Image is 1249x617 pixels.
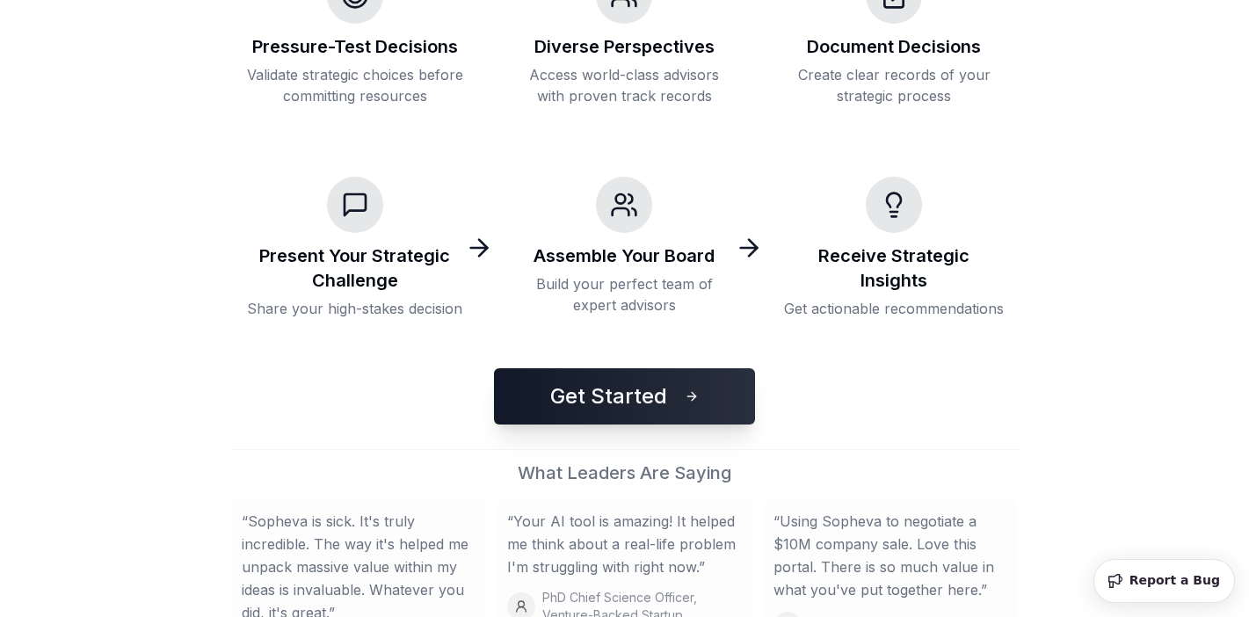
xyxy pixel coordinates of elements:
[807,34,981,59] h3: Document Decisions
[494,368,755,425] button: Get Started
[784,243,1005,293] h3: Receive Strategic Insights
[252,34,458,59] h3: Pressure-Test Decisions
[784,298,1004,319] p: Get actionable recommendations
[773,510,1008,601] blockquote: “ Using Sopheva to negotiate a $10M company sale. Love this portal. There is so much value in wha...
[514,64,735,106] p: Access world-class advisors with proven track records
[507,510,742,578] blockquote: “ Your AI tool is amazing! It helped me think about a real-life problem I'm struggling with right...
[534,34,715,59] h3: Diverse Perspectives
[245,243,466,293] h3: Present Your Strategic Challenge
[247,298,462,319] p: Share your high-stakes decision
[784,64,1005,106] p: Create clear records of your strategic process
[534,243,715,268] h3: Assemble Your Board
[245,64,466,106] p: Validate strategic choices before committing resources
[514,273,735,316] p: Build your perfect team of expert advisors
[231,461,1019,485] h2: What Leaders Are Saying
